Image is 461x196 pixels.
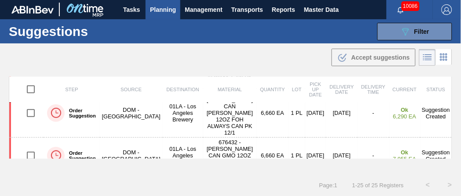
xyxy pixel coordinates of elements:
button: Accept suggestions [332,49,416,66]
td: 1 PL [289,89,305,138]
td: 01LA - Los Angeles Brewery [163,138,203,174]
td: 677148 - [PERSON_NAME] CAN [PERSON_NAME] 12OZ FOH ALWAYS CAN PK 12/1 [203,89,257,138]
td: [DATE] [305,138,326,174]
label: Order Suggestion [65,108,96,118]
td: DOM - [GEOGRAPHIC_DATA] [100,89,163,138]
img: TNhmsLtSVTkK8tSr43FrP2fwEKptu5GPRR3wAAAABJRU5ErkJggg== [11,6,54,14]
strong: Ok [401,107,409,113]
span: 6,290 EA [393,113,417,120]
span: Current [393,87,417,92]
span: Accept suggestions [351,54,410,61]
span: 7,955 EA [393,156,417,162]
span: 10086 [402,1,420,11]
span: Delivery Time [361,84,385,95]
td: [DATE] [305,89,326,138]
td: Suggestion Created [421,138,452,174]
span: Source [121,87,142,92]
td: - [358,138,389,174]
span: Master Data [304,4,339,15]
span: Status [427,87,445,92]
button: Notifications [387,4,415,16]
strong: Ok [401,149,409,156]
td: 6,660 EA [257,89,289,138]
div: List Vision [419,49,436,66]
span: Reports [272,4,295,15]
td: Suggestion Created [421,89,452,138]
td: [DATE] [326,138,358,174]
h1: Suggestions [9,26,165,36]
div: Card Vision [436,49,452,66]
span: Destination [167,87,199,92]
span: Management [185,4,223,15]
span: Step [65,87,78,92]
span: Quantity [260,87,285,92]
span: Page : 1 [319,182,337,189]
td: 01LA - Los Angeles Brewery [163,89,203,138]
td: - [358,89,389,138]
img: Logout [442,4,452,15]
td: DOM - [GEOGRAPHIC_DATA] [100,138,163,174]
a: Order SuggestionDOM - [GEOGRAPHIC_DATA]01LA - Los Angeles Brewery677148 - [PERSON_NAME] CAN [PERS... [9,89,452,138]
span: Delivery Date [330,84,354,95]
button: Filter [377,23,452,40]
span: Planning [150,4,176,15]
span: Lot [292,87,302,92]
span: Filter [414,28,429,35]
td: 6,660 EA [257,138,289,174]
label: Order Suggestion [65,150,96,161]
button: > [439,174,461,196]
td: 676432 - [PERSON_NAME] CAN GMO 12OZ CAN PK 12/12 CAN 0822 [203,138,257,174]
span: Transports [231,4,263,15]
span: Material [218,87,242,92]
span: 1 - 25 of 25 Registers [351,182,404,189]
a: Order SuggestionDOM - [GEOGRAPHIC_DATA]01LA - Los Angeles Brewery676432 - [PERSON_NAME] CAN GMO 1... [9,138,452,174]
span: Pick up Date [309,82,322,97]
td: [DATE] [326,89,358,138]
td: 1 PL [289,138,305,174]
span: Tasks [122,4,141,15]
button: < [417,174,439,196]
